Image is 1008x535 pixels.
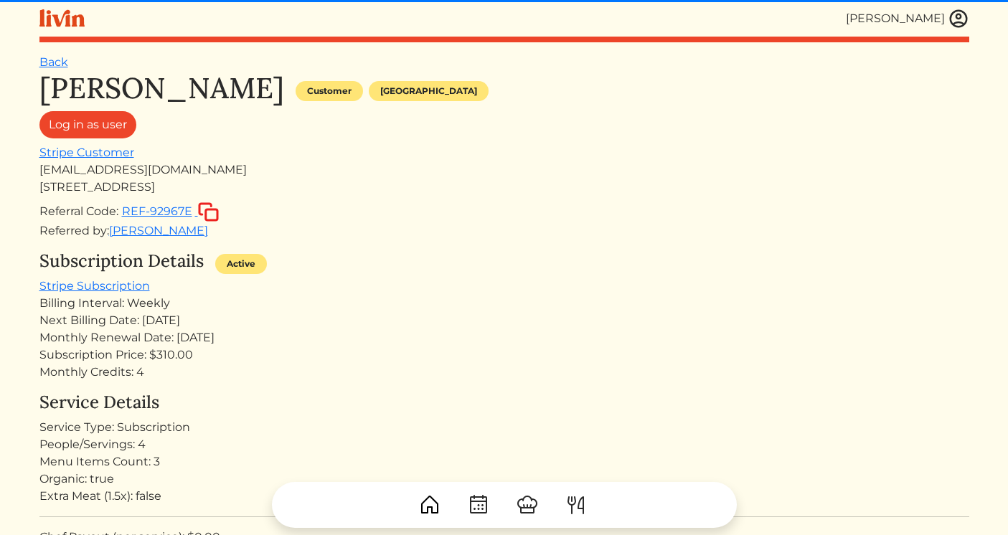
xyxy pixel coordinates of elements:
[418,493,441,516] img: House-9bf13187bcbb5817f509fe5e7408150f90897510c4275e13d0d5fca38e0b5951.svg
[39,71,284,105] h1: [PERSON_NAME]
[198,202,219,222] img: copy-c88c4d5ff2289bbd861d3078f624592c1430c12286b036973db34a3c10e19d95.svg
[122,204,192,218] span: REF-92967E
[39,146,134,159] a: Stripe Customer
[39,204,118,218] span: Referral Code:
[948,8,969,29] img: user_account-e6e16d2ec92f44fc35f99ef0dc9cddf60790bfa021a6ecb1c896eb5d2907b31c.svg
[39,419,969,436] div: Service Type: Subscription
[296,81,363,101] div: Customer
[39,312,969,329] div: Next Billing Date: [DATE]
[39,436,969,453] div: People/Servings: 4
[565,493,588,516] img: ForkKnife-55491504ffdb50bab0c1e09e7649658475375261d09fd45db06cec23bce548bf.svg
[39,161,969,179] div: [EMAIL_ADDRESS][DOMAIN_NAME]
[846,10,945,27] div: [PERSON_NAME]
[39,329,969,346] div: Monthly Renewal Date: [DATE]
[39,222,969,240] div: Referred by:
[39,392,969,413] h4: Service Details
[39,55,68,69] a: Back
[39,364,969,381] div: Monthly Credits: 4
[109,224,208,237] a: [PERSON_NAME]
[121,202,220,222] button: REF-92967E
[39,279,150,293] a: Stripe Subscription
[369,81,489,101] div: [GEOGRAPHIC_DATA]
[39,346,969,364] div: Subscription Price: $310.00
[39,295,969,312] div: Billing Interval: Weekly
[39,111,136,138] a: Log in as user
[467,493,490,516] img: CalendarDots-5bcf9d9080389f2a281d69619e1c85352834be518fbc73d9501aef674afc0d57.svg
[39,9,85,27] img: livin-logo-a0d97d1a881af30f6274990eb6222085a2533c92bbd1e4f22c21b4f0d0e3210c.svg
[39,251,204,272] h4: Subscription Details
[516,493,539,516] img: ChefHat-a374fb509e4f37eb0702ca99f5f64f3b6956810f32a249b33092029f8484b388.svg
[39,179,969,196] div: [STREET_ADDRESS]
[39,453,969,470] div: Menu Items Count: 3
[215,254,267,274] div: Active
